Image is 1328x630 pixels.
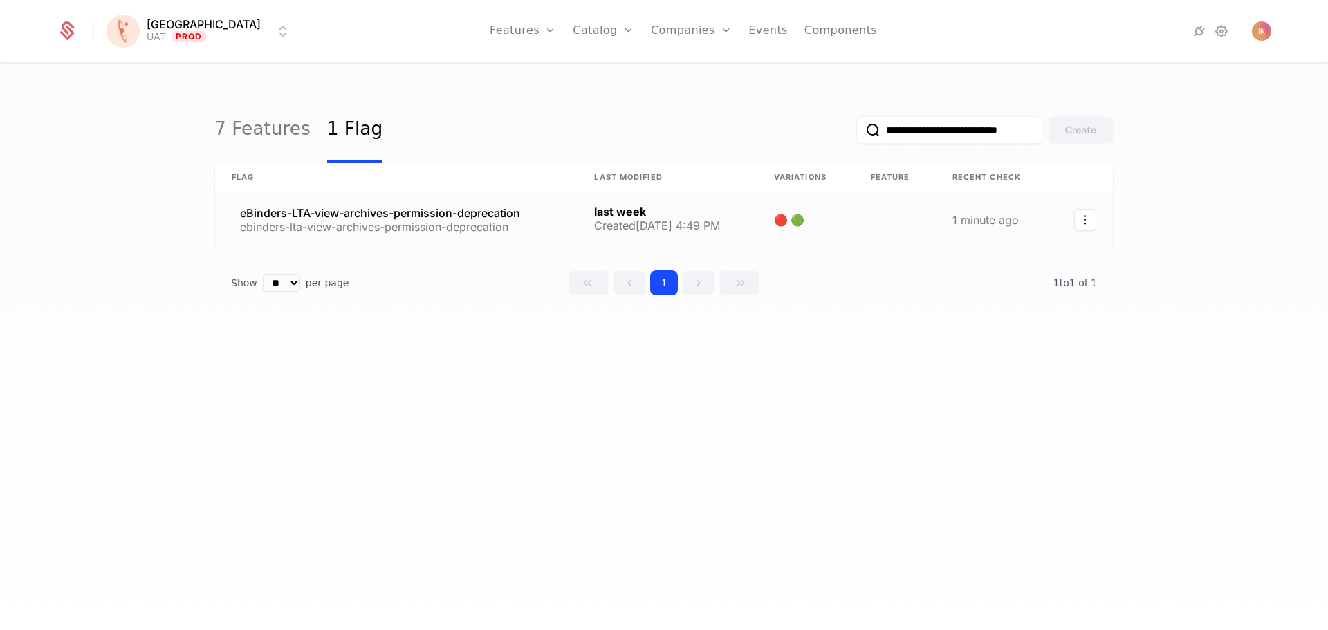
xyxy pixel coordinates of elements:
[1048,116,1114,144] button: Create
[1065,123,1096,137] div: Create
[569,270,759,295] div: Page navigation
[231,276,257,290] span: Show
[1053,277,1091,288] span: 1 to 1 of
[1252,21,1271,41] img: Igor Kramarsic
[1074,209,1096,231] button: Select action
[172,31,207,42] span: Prod
[757,163,854,192] th: Variations
[215,163,578,192] th: Flag
[263,274,300,292] select: Select page size
[107,15,140,48] img: Florence
[1252,21,1271,41] button: Open user button
[682,270,715,295] button: Go to next page
[854,163,936,192] th: Feature
[111,16,291,46] button: Select environment
[214,98,311,163] a: 7 Features
[1053,277,1097,288] span: 1
[1191,23,1208,39] a: Integrations
[214,270,1114,295] div: Table pagination
[147,30,166,44] div: UAT
[147,19,261,30] span: [GEOGRAPHIC_DATA]
[306,276,349,290] span: per page
[613,270,646,295] button: Go to previous page
[578,163,757,192] th: Last Modified
[327,98,383,163] a: 1 Flag
[936,163,1051,192] th: Recent check
[650,270,678,295] button: Go to page 1
[1213,23,1230,39] a: Settings
[719,270,759,295] button: Go to last page
[569,270,609,295] button: Go to first page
